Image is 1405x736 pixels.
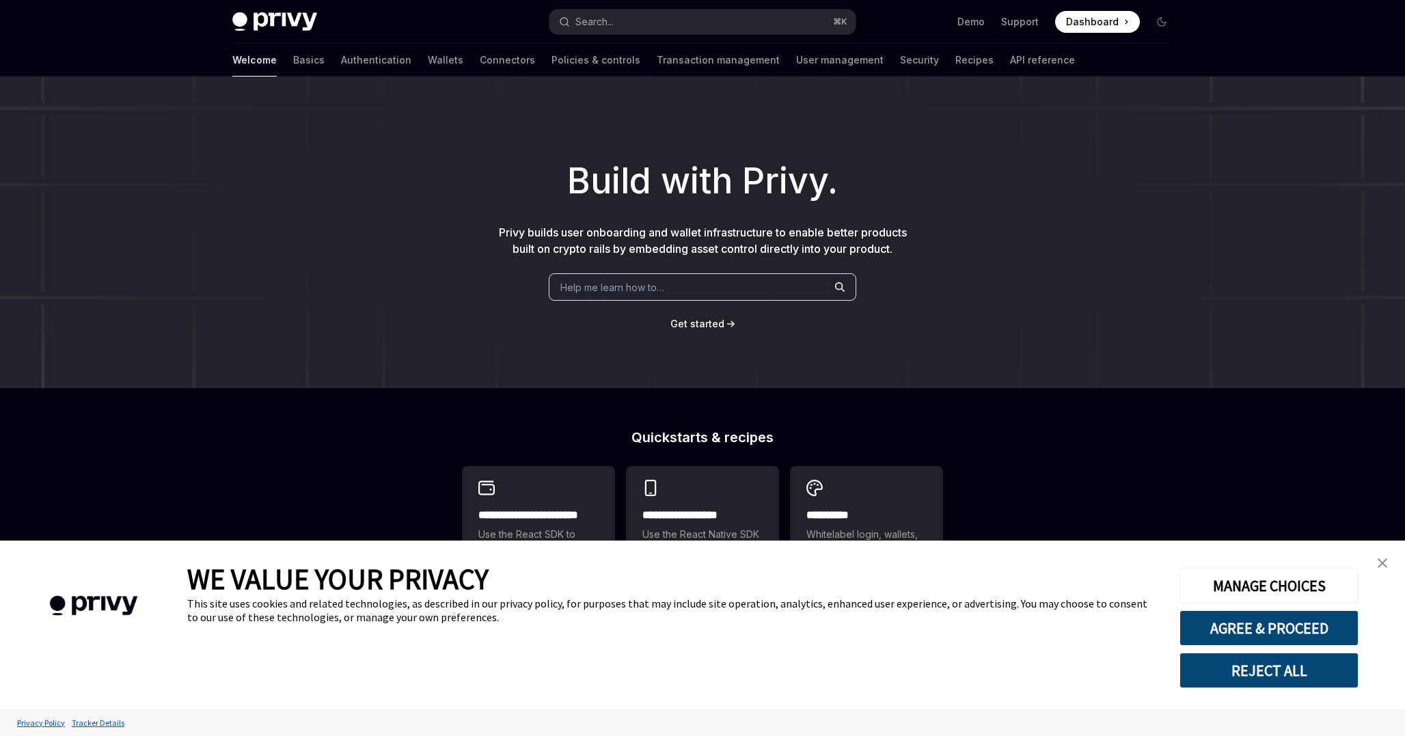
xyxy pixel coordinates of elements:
div: This site uses cookies and related technologies, as described in our privacy policy, for purposes... [187,597,1159,624]
button: MANAGE CHOICES [1179,568,1359,603]
span: Use the React SDK to authenticate a user and create an embedded wallet. [478,526,599,592]
span: ⌘ K [833,16,847,27]
a: **** *****Whitelabel login, wallets, and user management with your own UI and branding. [790,466,943,605]
img: dark logo [232,12,317,31]
button: Search...⌘K [549,10,856,34]
img: company logo [21,576,167,636]
img: close banner [1378,558,1387,568]
a: close banner [1369,549,1396,577]
a: API reference [1010,44,1075,77]
a: Welcome [232,44,277,77]
a: Connectors [480,44,535,77]
a: **** **** **** ***Use the React Native SDK to build a mobile app on Solana. [626,466,779,605]
a: Privacy Policy [14,711,68,735]
span: Dashboard [1066,15,1119,29]
h2: Quickstarts & recipes [462,431,943,444]
a: Dashboard [1055,11,1140,33]
span: WE VALUE YOUR PRIVACY [187,561,489,597]
a: Authentication [341,44,411,77]
a: Get started [670,317,724,331]
span: Get started [670,318,724,329]
button: AGREE & PROCEED [1179,610,1359,646]
a: Tracker Details [68,711,128,735]
button: REJECT ALL [1179,653,1359,688]
a: Demo [957,15,985,29]
a: Policies & controls [551,44,640,77]
div: Search... [575,14,614,30]
a: Security [900,44,939,77]
span: Use the React Native SDK to build a mobile app on Solana. [642,526,763,575]
span: Help me learn how to… [560,280,664,295]
a: Basics [293,44,325,77]
a: User management [796,44,884,77]
span: Whitelabel login, wallets, and user management with your own UI and branding. [806,526,927,592]
a: Support [1001,15,1039,29]
a: Recipes [955,44,994,77]
a: Transaction management [657,44,780,77]
a: Wallets [428,44,463,77]
h1: Build with Privy. [22,154,1383,208]
span: Privy builds user onboarding and wallet infrastructure to enable better products built on crypto ... [499,226,907,256]
button: Toggle dark mode [1151,11,1173,33]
